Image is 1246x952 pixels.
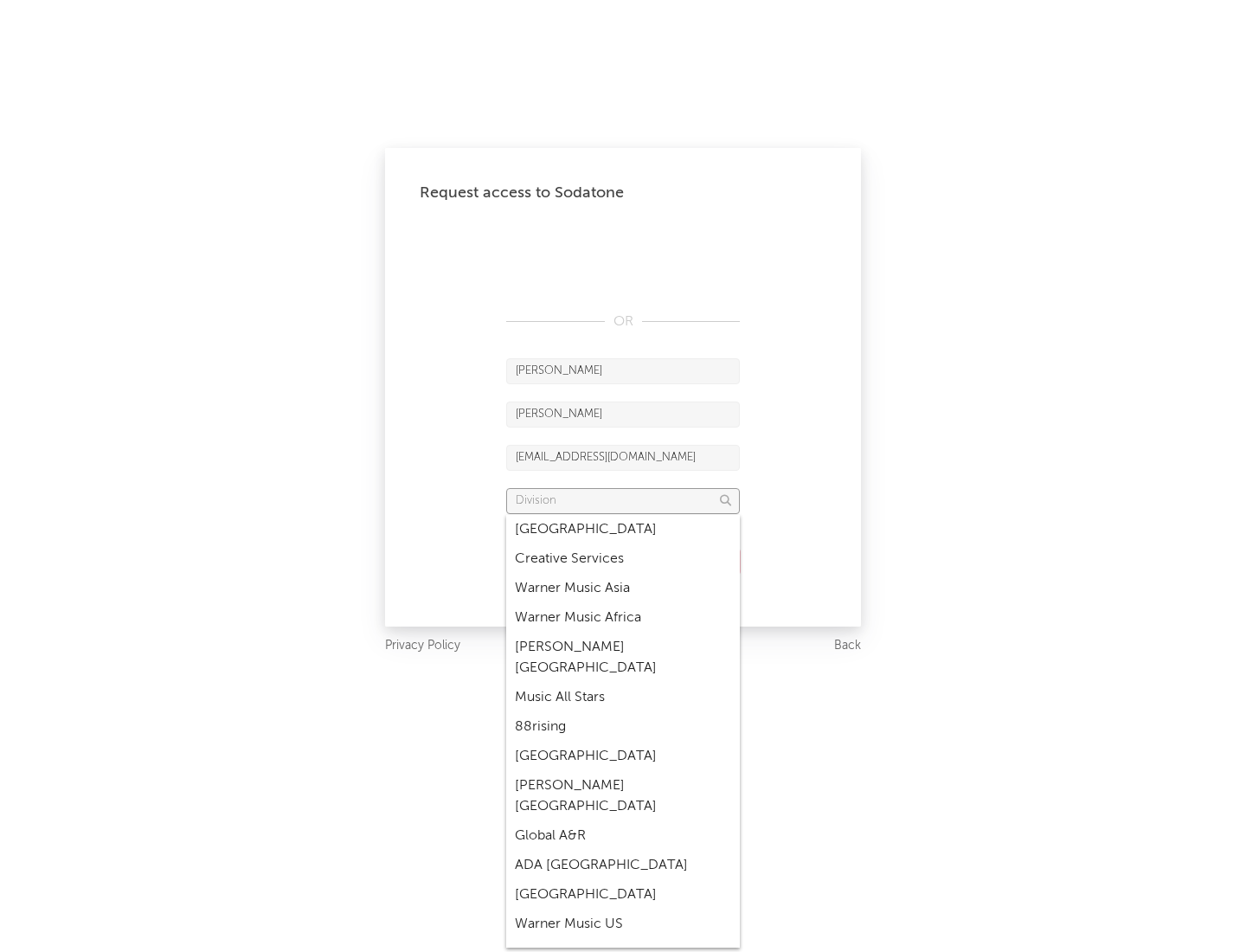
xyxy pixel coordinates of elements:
[506,742,740,771] div: [GEOGRAPHIC_DATA]
[506,603,740,633] div: Warner Music Africa
[506,683,740,712] div: Music All Stars
[506,821,740,851] div: Global A&R
[506,880,740,910] div: [GEOGRAPHIC_DATA]
[506,574,740,603] div: Warner Music Asia
[506,851,740,880] div: ADA [GEOGRAPHIC_DATA]
[385,635,460,657] a: Privacy Policy
[506,544,740,574] div: Creative Services
[506,515,740,544] div: [GEOGRAPHIC_DATA]
[506,910,740,939] div: Warner Music US
[506,402,740,428] input: Last Name
[506,633,740,683] div: [PERSON_NAME] [GEOGRAPHIC_DATA]
[506,358,740,384] input: First Name
[506,771,740,821] div: [PERSON_NAME] [GEOGRAPHIC_DATA]
[420,183,826,203] div: Request access to Sodatone
[506,488,740,514] input: Division
[506,445,740,471] input: Email
[506,312,740,332] div: OR
[506,712,740,742] div: 88rising
[834,635,861,657] a: Back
